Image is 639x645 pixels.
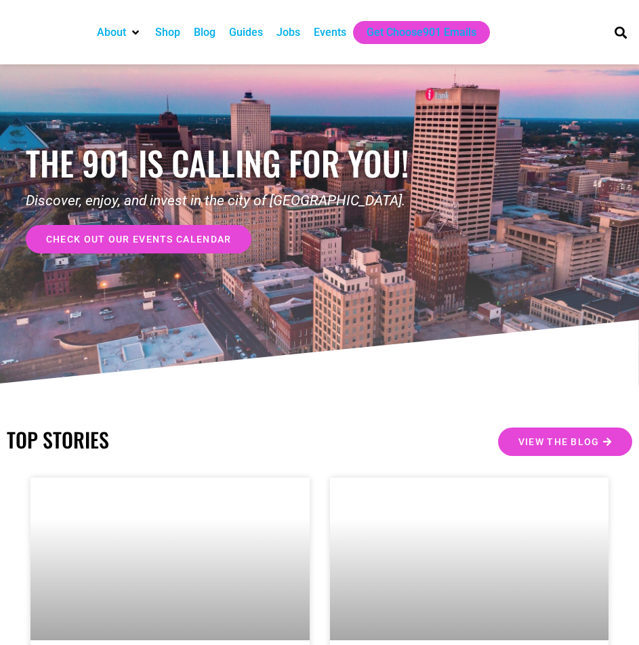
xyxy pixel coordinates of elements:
div: About [90,21,148,44]
p: Discover, enjoy, and invest in the city of [GEOGRAPHIC_DATA]. [26,190,512,212]
span: View the Blog [518,437,600,446]
a: Jobs [276,24,300,41]
a: View the Blog [498,428,632,456]
a: Events [314,24,346,41]
a: Get Choose901 Emails [367,24,476,41]
h1: the 901 is calling for you! [26,143,512,183]
a: Guides [229,24,263,41]
span: check out our events calendar [46,234,232,244]
a: check out our events calendar [26,225,252,253]
a: About [97,24,126,41]
a: Shop [155,24,180,41]
nav: Main nav [90,21,596,44]
a: Blog [194,24,215,41]
div: Search [610,21,632,43]
h2: TOP STORIES [7,428,313,452]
